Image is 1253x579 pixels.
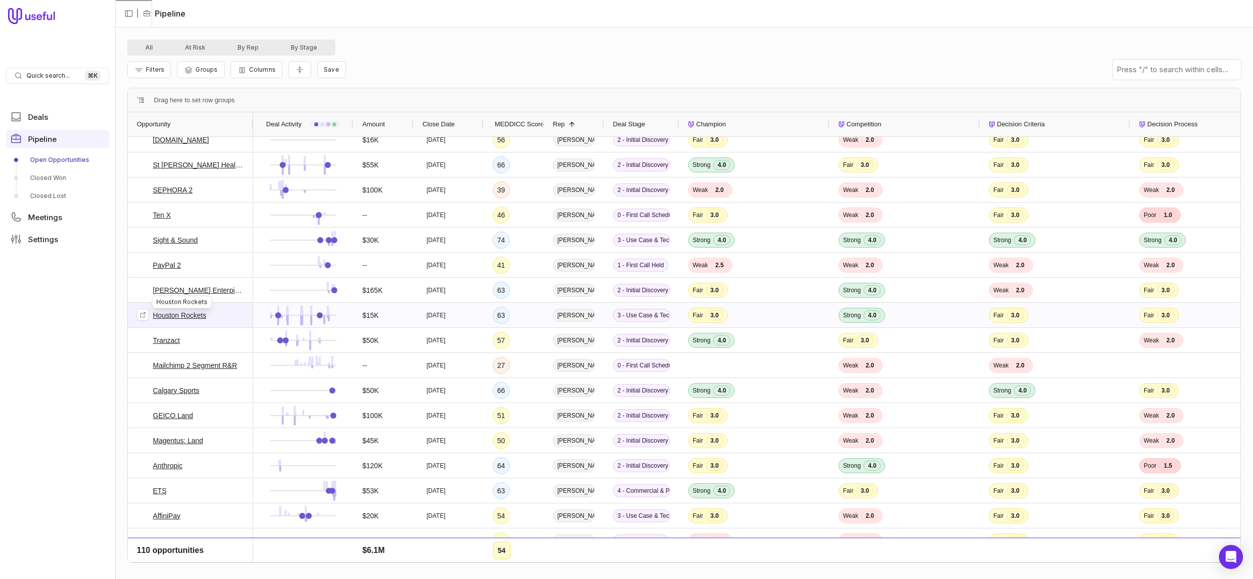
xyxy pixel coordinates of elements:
span: 2 - Initial Discovery [613,384,670,397]
span: Weak [843,512,858,520]
span: Fair [1144,286,1154,294]
div: 69 [493,557,510,574]
span: Strong [993,236,1011,244]
span: [PERSON_NAME] [553,359,595,372]
span: Weak [1144,412,1159,420]
a: AffiniPay [153,510,180,522]
span: 3.5 [721,561,738,571]
div: Decision Criteria [989,112,1121,136]
a: Magentus: Land [153,435,203,447]
span: Deal Activity [266,118,302,130]
span: Weak [993,286,1008,294]
span: 2.0 [861,411,878,421]
span: Weak [843,387,858,395]
div: MEDDICC Score [493,112,535,136]
div: Pipeline submenu [6,152,109,204]
span: 3.0 [1007,436,1024,446]
span: [PERSON_NAME] [553,183,595,197]
a: Closed Won [6,170,109,186]
span: Champion [696,118,726,130]
span: Weak [693,537,708,545]
span: Strong [693,161,710,169]
span: $165K [362,284,382,296]
span: 2.5 [711,260,728,270]
span: 2.0 [1162,260,1179,270]
span: Fair [1144,537,1154,545]
span: Weak [1144,437,1159,445]
span: 3.0 [706,210,723,220]
span: Moderate [993,562,1019,570]
time: [DATE] [427,311,446,319]
span: $120K [362,460,382,472]
a: Open Opportunities [6,152,109,168]
span: Weak [843,537,858,545]
div: Houston Rockets [152,296,212,309]
span: 3.0 [1007,210,1024,220]
span: Fair [993,186,1004,194]
time: [DATE] [427,161,446,169]
span: [PERSON_NAME] [553,459,595,472]
span: $15K [362,309,379,321]
span: Weak [843,437,858,445]
span: Decision Criteria [997,118,1045,130]
span: 2.0 [861,385,878,396]
span: 2.0 [1162,335,1179,345]
a: Pipeline [6,130,109,148]
span: [PERSON_NAME] [553,534,595,547]
span: 2 - Initial Discovery [613,284,670,297]
span: 3.0 [1157,310,1174,320]
span: Fair [693,512,703,520]
div: 41 [493,257,510,274]
span: 3.0 [1157,385,1174,396]
a: [DOMAIN_NAME] [153,134,209,146]
span: 1.0 [1159,210,1176,220]
span: Fair [693,437,703,445]
span: 3.0 [1007,486,1024,496]
span: 2.0 [861,210,878,220]
span: 2.0 [1011,260,1028,270]
a: Settings [6,230,109,248]
span: Strong [843,311,861,319]
span: 2.0 [711,536,728,546]
a: PayPal 2 [153,259,181,271]
span: Fair [993,462,1004,470]
time: [DATE] [427,387,446,395]
span: 2 - Initial Discovery [613,133,670,146]
span: Strong [693,336,710,344]
span: Weak [843,412,858,420]
span: Strong [843,236,861,244]
div: 46 [493,207,510,224]
div: 57 [493,332,510,349]
time: [DATE] [427,487,446,495]
span: 4.0 [864,310,881,320]
button: At Risk [169,42,222,54]
span: Poor [1144,462,1156,470]
span: 4.0 [1014,385,1031,396]
span: [PERSON_NAME] [553,559,595,572]
div: Row Groups [154,94,235,106]
span: Quick search... [27,72,70,80]
span: 2 - Initial Discovery [613,334,670,347]
span: Fair [693,412,703,420]
span: Groups [195,66,218,73]
span: Weak [843,261,858,269]
span: 4.0 [864,285,881,295]
input: Press "/" to search within cells... [1113,60,1241,80]
span: Strong [843,462,861,470]
button: Group Pipeline [177,61,224,78]
span: Strong [1144,236,1161,244]
span: [PERSON_NAME] [553,434,595,447]
a: Calgary Sports [153,384,199,397]
span: 4.0 [1164,235,1181,245]
span: MEDDICC Score [495,118,544,130]
span: Opportunity [137,118,170,130]
span: Fair [1144,512,1154,520]
a: Ten X [153,209,171,221]
span: Fair [993,336,1004,344]
time: [DATE] [427,437,446,445]
span: Close Date [423,118,455,130]
span: $45K [362,435,379,447]
span: 3.0 [706,436,723,446]
span: Weak [843,136,858,144]
span: Weak [993,361,1008,369]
